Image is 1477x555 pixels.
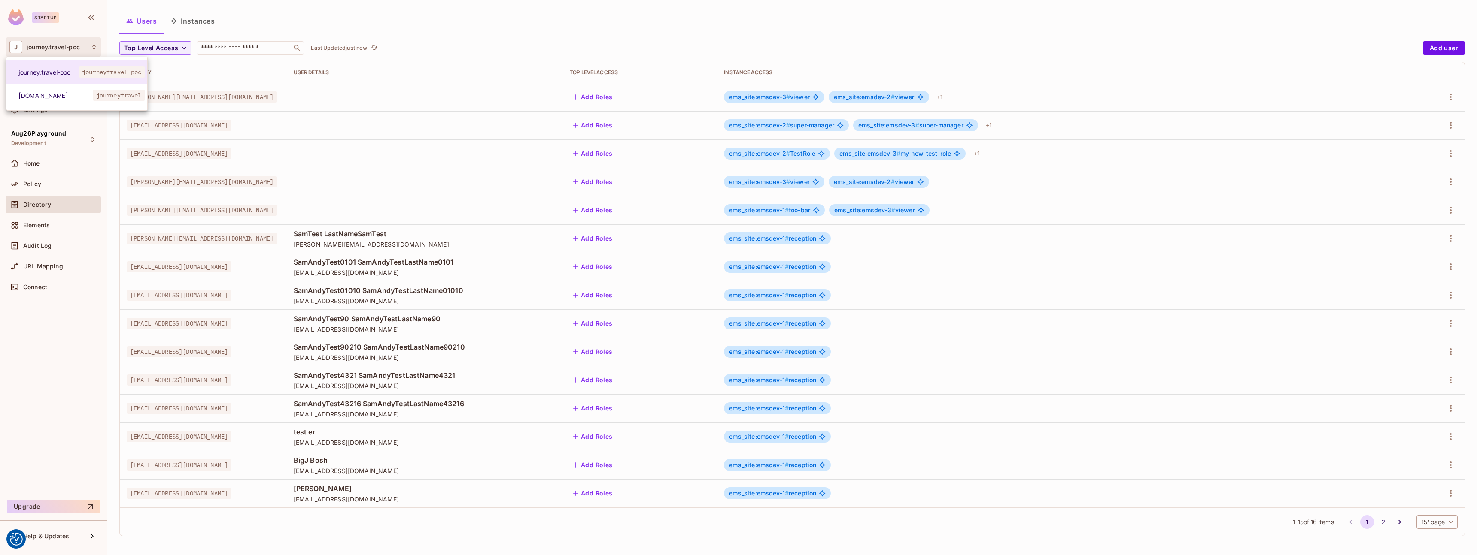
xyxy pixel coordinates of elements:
span: journey.travel-poc [18,68,79,76]
span: journeytravel-poc [79,66,145,78]
span: journeytravel [93,90,145,101]
button: Consent Preferences [10,533,23,546]
span: [DOMAIN_NAME] [18,91,93,100]
img: Revisit consent button [10,533,23,546]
